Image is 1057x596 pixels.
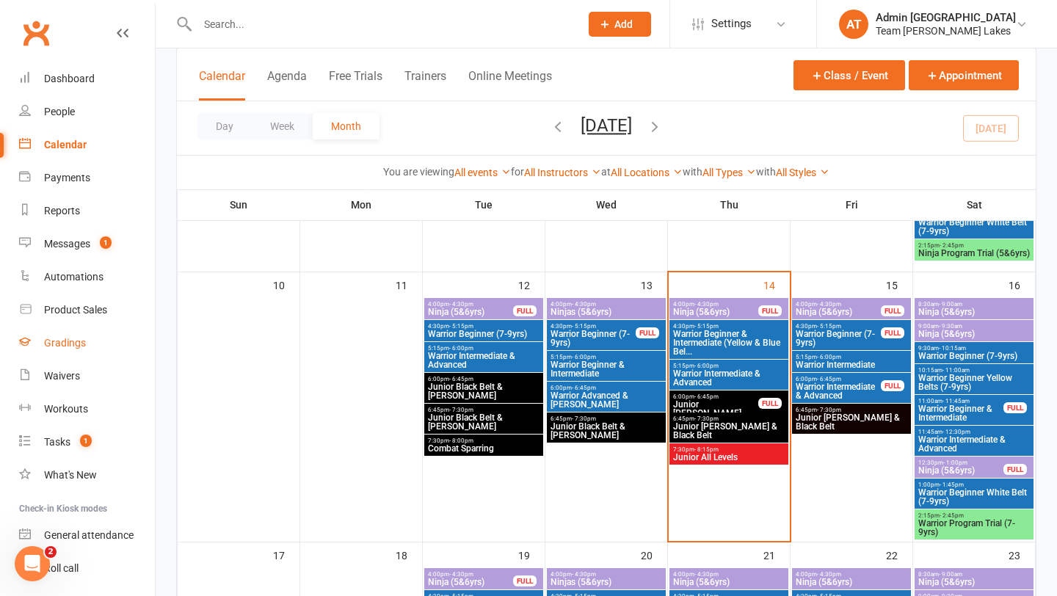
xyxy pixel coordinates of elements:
[694,415,719,422] span: - 7:30pm
[672,400,759,418] span: Junior [PERSON_NAME]
[795,407,908,413] span: 6:45pm
[550,360,663,378] span: Warrior Beginner & Intermediate
[427,382,540,400] span: Junior Black Belt & [PERSON_NAME]
[572,385,596,391] span: - 6:45pm
[940,242,964,249] span: - 2:45pm
[918,242,1031,249] span: 2:15pm
[100,236,112,249] span: 1
[672,571,785,578] span: 4:00pm
[427,376,540,382] span: 6:00pm
[683,166,702,178] strong: with
[19,195,155,228] a: Reports
[940,481,964,488] span: - 1:45pm
[641,542,667,567] div: 20
[918,352,1031,360] span: Warrior Beginner (7-9yrs)
[694,323,719,330] span: - 5:15pm
[817,376,841,382] span: - 6:45pm
[918,323,1031,330] span: 9:00am
[918,330,1031,338] span: Ninja (5&6yrs)
[19,459,155,492] a: What's New
[918,308,1031,316] span: Ninja (5&6yrs)
[876,24,1016,37] div: Team [PERSON_NAME] Lakes
[19,62,155,95] a: Dashboard
[918,578,1031,586] span: Ninja (5&6yrs)
[449,345,473,352] span: - 6:00pm
[876,11,1016,24] div: Admin [GEOGRAPHIC_DATA]
[427,444,540,453] span: Combat Sparring
[572,301,596,308] span: - 4:30pm
[572,571,596,578] span: - 4:30pm
[817,323,841,330] span: - 5:15pm
[881,327,904,338] div: FULL
[694,301,719,308] span: - 4:30pm
[44,403,88,415] div: Workouts
[19,95,155,128] a: People
[601,166,611,178] strong: at
[300,189,423,220] th: Mon
[776,167,829,178] a: All Styles
[427,330,540,338] span: Warrior Beginner (7-9yrs)
[918,398,1004,404] span: 11:00am
[795,360,908,369] span: Warrior Intermediate
[518,542,545,567] div: 19
[572,323,596,330] span: - 5:15pm
[758,305,782,316] div: FULL
[550,308,663,316] span: Ninjas (5&6yrs)
[943,459,967,466] span: - 1:00pm
[1003,402,1027,413] div: FULL
[1003,464,1027,475] div: FULL
[550,391,663,409] span: Warrior Advanced & [PERSON_NAME]
[44,271,103,283] div: Automations
[672,446,785,453] span: 7:30pm
[550,301,663,308] span: 4:00pm
[427,308,514,316] span: Ninja (5&6yrs)
[763,272,790,297] div: 14
[572,354,596,360] span: - 6:00pm
[694,446,719,453] span: - 8:15pm
[427,578,514,586] span: Ninja (5&6yrs)
[427,437,540,444] span: 7:30pm
[313,113,379,139] button: Month
[918,459,1004,466] span: 12:30pm
[449,301,473,308] span: - 4:30pm
[18,15,54,51] a: Clubworx
[795,301,882,308] span: 4:00pm
[918,488,1031,506] span: Warrior Beginner White Belt (7-9yrs)
[795,354,908,360] span: 5:15pm
[454,167,511,178] a: All events
[267,69,307,101] button: Agenda
[518,272,545,297] div: 12
[19,552,155,585] a: Roll call
[817,354,841,360] span: - 6:00pm
[795,308,882,316] span: Ninja (5&6yrs)
[636,327,659,338] div: FULL
[550,578,663,586] span: Ninjas (5&6yrs)
[881,305,904,316] div: FULL
[918,571,1031,578] span: 8:30am
[817,571,841,578] span: - 4:30pm
[795,571,908,578] span: 4:00pm
[449,407,473,413] span: - 7:30pm
[44,337,86,349] div: Gradings
[19,128,155,161] a: Calendar
[672,308,759,316] span: Ninja (5&6yrs)
[550,415,663,422] span: 6:45pm
[513,575,537,586] div: FULL
[44,469,97,481] div: What's New
[19,519,155,552] a: General attendance kiosk mode
[672,301,759,308] span: 4:00pm
[939,301,962,308] span: - 9:00am
[404,69,446,101] button: Trainers
[427,407,540,413] span: 6:45pm
[702,167,756,178] a: All Types
[756,166,776,178] strong: with
[939,323,962,330] span: - 9:30am
[44,436,70,448] div: Tasks
[918,249,1031,258] span: Ninja Program Trial (5&6yrs)
[199,69,245,101] button: Calendar
[193,14,570,34] input: Search...
[19,261,155,294] a: Automations
[19,393,155,426] a: Workouts
[672,578,785,586] span: Ninja (5&6yrs)
[19,426,155,459] a: Tasks 1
